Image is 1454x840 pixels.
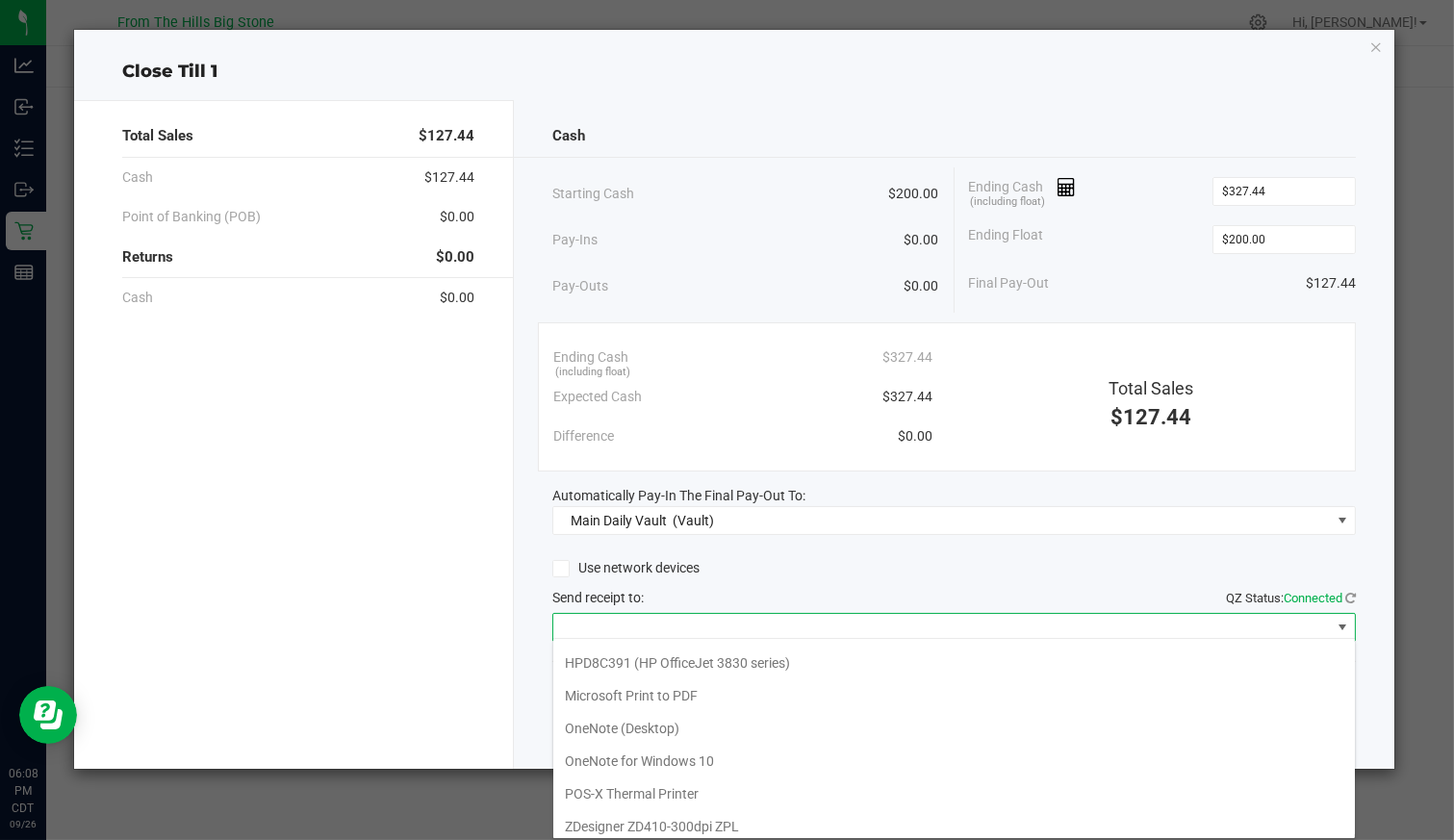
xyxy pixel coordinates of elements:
[555,365,630,381] span: (including float)
[122,237,474,278] div: Returns
[122,167,153,188] span: Cash
[122,207,261,227] span: Point of Banking (POB)
[553,387,642,407] span: Expected Cash
[553,347,628,368] span: Ending Cash
[882,387,932,407] span: $327.44
[552,590,644,605] span: Send receipt to:
[440,288,474,308] span: $0.00
[969,225,1044,254] span: Ending Float
[424,167,474,188] span: $127.44
[553,777,1355,810] li: POS-X Thermal Printer
[440,207,474,227] span: $0.00
[673,513,714,528] span: (Vault)
[419,125,474,147] span: $127.44
[889,184,939,204] span: $200.00
[898,426,932,446] span: $0.00
[1109,378,1193,398] span: Total Sales
[552,276,608,296] span: Pay-Outs
[1226,591,1356,605] span: QZ Status:
[1284,591,1342,605] span: Connected
[553,647,1355,679] li: HPD8C391 (HP OfficeJet 3830 series)
[1306,273,1356,293] span: $127.44
[122,288,153,308] span: Cash
[1110,405,1191,429] span: $127.44
[882,347,932,368] span: $327.44
[552,558,700,578] label: Use network devices
[74,59,1393,85] div: Close Till 1
[436,246,474,268] span: $0.00
[553,679,1355,712] li: Microsoft Print to PDF
[553,745,1355,777] li: OneNote for Windows 10
[552,488,805,503] span: Automatically Pay-In The Final Pay-Out To:
[552,230,598,250] span: Pay-Ins
[969,273,1050,293] span: Final Pay-Out
[970,194,1045,211] span: (including float)
[122,125,193,147] span: Total Sales
[553,426,614,446] span: Difference
[571,513,667,528] span: Main Daily Vault
[552,184,634,204] span: Starting Cash
[969,177,1077,206] span: Ending Cash
[905,230,939,250] span: $0.00
[905,276,939,296] span: $0.00
[19,686,77,744] iframe: Resource center
[553,712,1355,745] li: OneNote (Desktop)
[552,125,585,147] span: Cash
